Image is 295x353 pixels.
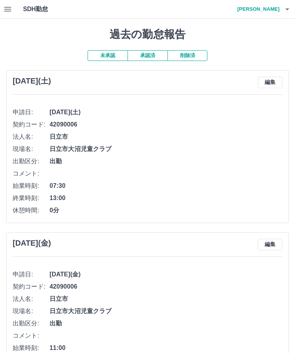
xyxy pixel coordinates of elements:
span: 0分 [50,206,282,215]
span: [DATE](金) [50,270,282,279]
span: 現場名: [13,144,50,154]
span: 42090006 [50,120,282,129]
span: 出勤区分: [13,157,50,166]
span: 終業時刻: [13,194,50,203]
h3: [DATE](土) [13,77,51,85]
button: 未承認 [88,50,128,61]
span: 出勤 [50,157,282,166]
span: 契約コード: [13,120,50,129]
button: 削除済 [167,50,207,61]
span: 11:00 [50,343,282,353]
button: 承認済 [128,50,167,61]
span: 日立市 [50,294,282,304]
span: 07:30 [50,181,282,190]
h3: [DATE](金) [13,239,51,248]
span: コメント: [13,331,50,340]
h1: 過去の勤怠報告 [6,28,289,41]
span: 現場名: [13,307,50,316]
span: 日立市 [50,132,282,141]
span: 日立市大沼児童クラブ [50,144,282,154]
span: 申請日: [13,270,50,279]
span: 始業時刻: [13,343,50,353]
span: コメント: [13,169,50,178]
span: [DATE](土) [50,108,282,117]
span: 法人名: [13,132,50,141]
span: 申請日: [13,108,50,117]
span: 13:00 [50,194,282,203]
span: 始業時刻: [13,181,50,190]
span: 休憩時間: [13,206,50,215]
span: 出勤 [50,319,282,328]
button: 編集 [258,239,282,250]
span: 出勤区分: [13,319,50,328]
span: 法人名: [13,294,50,304]
span: 42090006 [50,282,282,291]
span: 日立市大沼児童クラブ [50,307,282,316]
button: 編集 [258,77,282,88]
span: 契約コード: [13,282,50,291]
